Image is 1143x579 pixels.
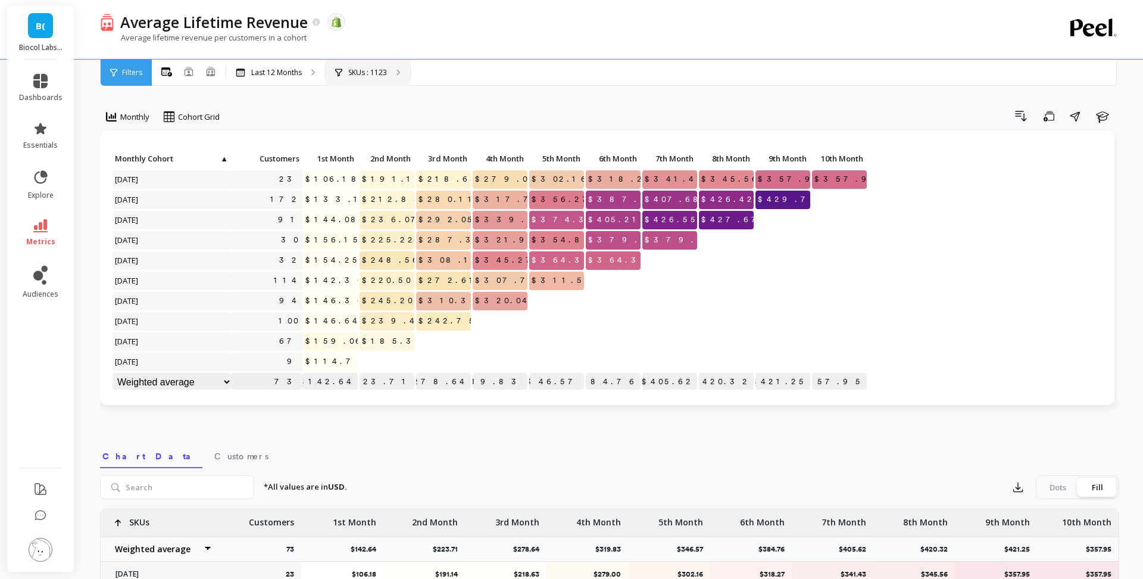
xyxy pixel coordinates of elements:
p: $278.64 [416,373,471,391]
span: $354.83 [529,231,603,249]
span: $114.77 [303,353,374,371]
p: $319.83 [595,544,628,554]
p: 4th Month [576,509,621,528]
span: [DATE] [113,312,142,330]
span: $159.06 [303,332,367,350]
span: $185.32 [360,332,430,350]
span: $429.72 [755,191,825,208]
p: $357.95 [1086,544,1119,554]
span: Cohort Grid [178,111,220,123]
div: Toggle SortBy [698,150,755,169]
span: $144.08 [303,211,367,229]
p: $223.71 [360,373,414,391]
p: $421.25 [755,373,810,391]
span: [DATE] [113,332,142,350]
a: 67 [277,332,303,350]
span: 8th Month [701,154,750,163]
span: $242.75 [416,312,480,330]
p: 10th Month [812,150,867,167]
p: $106.18 [309,569,376,579]
p: 73 [286,544,301,554]
p: $357.95 [963,569,1029,579]
img: header icon [100,13,114,30]
span: [DATE] [113,272,142,289]
span: $318.27 [586,170,661,188]
span: $364.33 [529,251,603,269]
span: $248.56 [360,251,424,269]
span: $220.50 [360,272,416,289]
span: $245.20 [360,292,417,310]
p: $346.57 [529,373,584,391]
span: [DATE] [113,292,142,310]
span: 10th Month [814,154,863,163]
nav: Tabs [100,441,1119,468]
p: $278.64 [513,544,546,554]
p: 5th Month [529,150,584,167]
p: Average lifetime revenue per customers in a cohort [100,32,307,43]
p: 6th Month [586,150,641,167]
p: 5th Month [658,509,703,528]
p: $384.76 [586,373,641,391]
span: $379.58 [586,231,664,249]
span: $374.36 [529,211,602,229]
p: 1st Month [333,509,376,528]
span: 1st Month [305,154,354,163]
span: $341.43 [642,170,713,188]
p: $279.00 [554,569,621,579]
div: Toggle SortBy [585,150,642,169]
div: Fill [1078,478,1117,497]
span: [DATE] [113,211,142,229]
p: 10th Month [1062,509,1111,528]
span: ▲ [219,154,228,163]
p: Average Lifetime Revenue [120,12,308,32]
span: [DATE] [113,231,142,249]
p: 2nd Month [360,150,414,167]
span: $212.83 [360,191,430,208]
span: $142.30 [303,272,367,289]
p: $420.32 [699,373,754,391]
a: 100 [276,312,303,330]
span: $292.05 [416,211,479,229]
div: Toggle SortBy [302,150,359,169]
span: $156.15 [303,231,364,249]
p: 8th Month [903,509,948,528]
div: Dots [1038,478,1078,497]
input: Search [100,475,254,499]
p: $142.64 [303,373,358,391]
p: Customers [249,509,294,528]
p: $223.71 [433,544,465,554]
p: SKUs : 1123 [348,68,387,77]
p: $302.16 [636,569,702,579]
p: 23 [286,569,294,579]
span: $339.42 [473,211,546,229]
div: Toggle SortBy [112,150,168,169]
p: $357.95 [812,373,867,391]
p: $142.64 [351,544,383,554]
span: Monthly Cohort [115,154,219,163]
span: $311.55 [529,272,596,289]
p: $420.32 [920,544,955,554]
span: audiences [23,289,58,299]
strong: USD. [328,481,347,492]
span: explore [28,191,54,200]
p: Biocol Labs (US) [19,43,63,52]
p: 6th Month [740,509,785,528]
div: Toggle SortBy [642,150,698,169]
p: $405.62 [839,544,873,554]
span: $379.58 [642,231,721,249]
span: 6th Month [588,154,637,163]
span: $345.56 [699,170,763,188]
span: [DATE] [113,251,142,269]
p: SKUs [129,509,149,528]
span: $426.55 [642,211,702,229]
span: $191.14 [360,170,427,188]
span: $302.16 [529,170,592,188]
p: *All values are in [264,481,347,493]
span: $236.07 [360,211,427,229]
p: 3rd Month [495,509,539,528]
p: 7th Month [642,150,697,167]
span: $387.54 [586,191,659,208]
p: 4th Month [473,150,527,167]
span: $405.21 [586,211,645,229]
p: $421.25 [1004,544,1037,554]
